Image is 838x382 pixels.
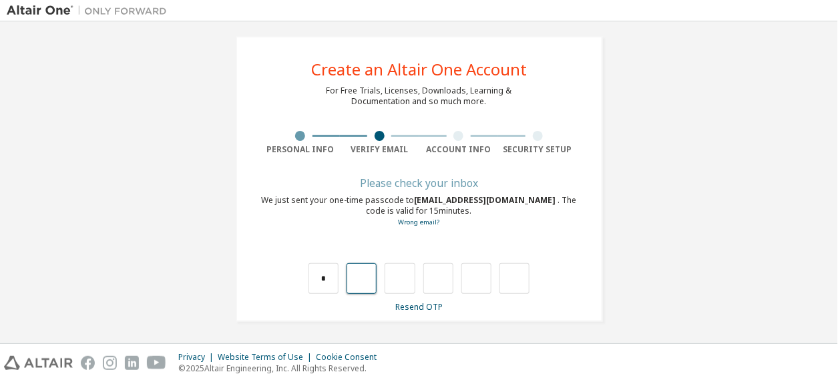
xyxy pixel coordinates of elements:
div: Account Info [419,144,499,155]
div: Create an Altair One Account [311,61,527,77]
div: Website Terms of Use [218,352,316,363]
img: facebook.svg [81,356,95,370]
div: Privacy [178,352,218,363]
img: linkedin.svg [125,356,139,370]
div: Please check your inbox [261,179,578,187]
div: Security Setup [498,144,578,155]
div: Personal Info [261,144,341,155]
img: instagram.svg [103,356,117,370]
a: Go back to the registration form [399,218,440,226]
div: Verify Email [340,144,419,155]
div: For Free Trials, Licenses, Downloads, Learning & Documentation and so much more. [327,85,512,107]
p: © 2025 Altair Engineering, Inc. All Rights Reserved. [178,363,385,374]
img: Altair One [7,4,174,17]
span: [EMAIL_ADDRESS][DOMAIN_NAME] [415,194,558,206]
img: altair_logo.svg [4,356,73,370]
div: Cookie Consent [316,352,385,363]
a: Resend OTP [395,301,443,313]
img: youtube.svg [147,356,166,370]
div: We just sent your one-time passcode to . The code is valid for 15 minutes. [261,195,578,228]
